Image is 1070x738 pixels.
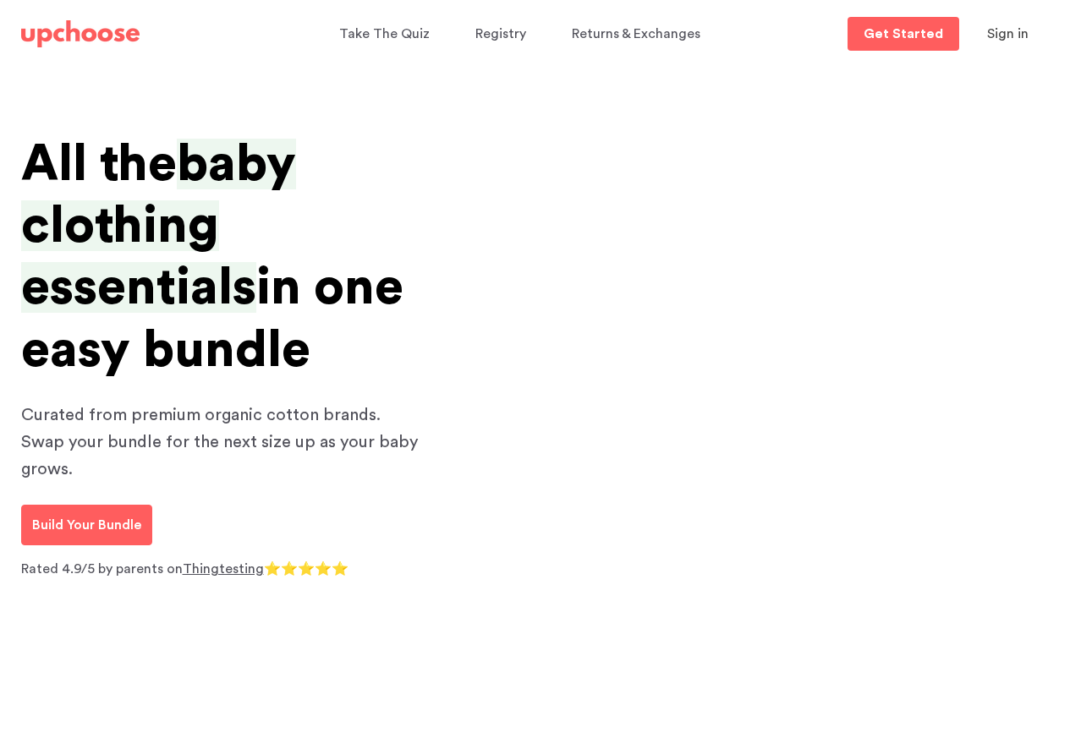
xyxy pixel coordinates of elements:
[572,18,705,51] a: Returns & Exchanges
[21,17,140,52] a: UpChoose
[339,18,435,51] a: Take The Quiz
[21,20,140,47] img: UpChoose
[966,17,1050,51] button: Sign in
[32,515,141,535] p: Build Your Bundle
[572,27,700,41] span: Returns & Exchanges
[987,27,1029,41] span: Sign in
[848,17,959,51] a: Get Started
[475,27,526,41] span: Registry
[21,402,427,483] p: Curated from premium organic cotton brands. Swap your bundle for the next size up as your baby gr...
[183,562,264,576] a: Thingtesting
[264,562,348,576] span: ⭐⭐⭐⭐⭐
[475,18,531,51] a: Registry
[21,139,296,313] span: baby clothing essentials
[21,262,403,374] span: in one easy bundle
[864,27,943,41] p: Get Started
[21,505,152,545] a: Build Your Bundle
[339,27,430,41] span: Take The Quiz
[21,562,183,576] span: Rated 4.9/5 by parents on
[21,139,177,189] span: All the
